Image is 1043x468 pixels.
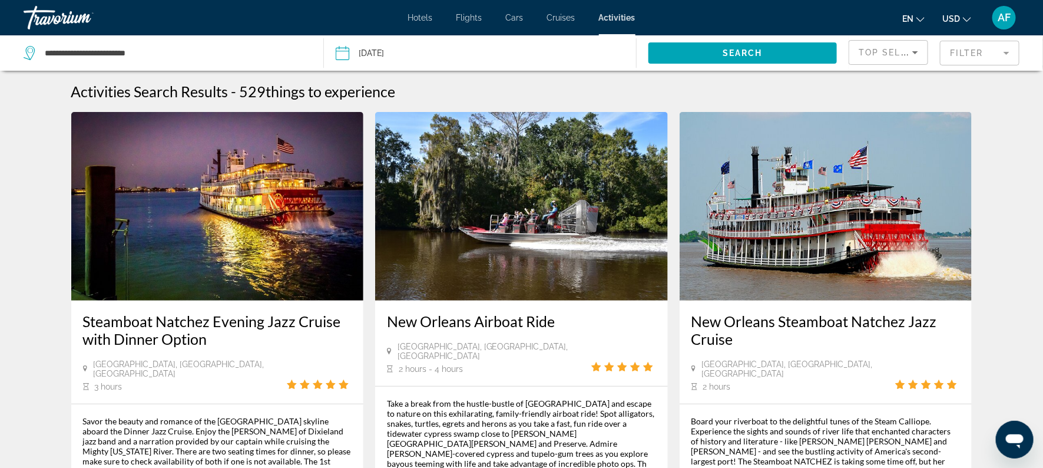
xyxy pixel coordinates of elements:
a: Travorium [24,2,141,33]
a: Flights [456,13,482,22]
a: Hotels [408,13,433,22]
img: 7e.jpg [680,112,972,301]
span: 2 hours [703,382,731,391]
span: - [231,83,237,100]
span: Top Sellers [859,48,926,57]
button: Change currency [942,10,971,27]
a: New Orleans Steamboat Natchez Jazz Cruise [691,312,961,348]
span: AF [998,12,1011,24]
a: Cruises [547,13,575,22]
img: 1c.jpg [71,112,364,301]
span: [GEOGRAPHIC_DATA], [GEOGRAPHIC_DATA], [GEOGRAPHIC_DATA] [701,360,895,378]
span: 2 hours - 4 hours [399,364,463,374]
a: New Orleans Airboat Ride [387,312,656,330]
span: [GEOGRAPHIC_DATA], [GEOGRAPHIC_DATA], [GEOGRAPHIC_DATA] [93,360,287,378]
span: en [902,14,913,24]
span: USD [942,14,960,24]
span: 3 hours [95,382,122,391]
button: User Menu [989,5,1019,30]
a: Activities [599,13,635,22]
span: [GEOGRAPHIC_DATA], [GEOGRAPHIC_DATA], [GEOGRAPHIC_DATA] [398,342,591,361]
button: Date: Sep 25, 2025 [336,35,635,71]
img: 42.jpg [375,112,668,301]
span: things to experience [266,83,396,100]
a: Cars [506,13,524,22]
mat-select: Sort by [859,45,918,60]
span: Search [723,48,763,58]
button: Change language [902,10,925,27]
button: Search [648,42,837,64]
button: Filter [940,40,1019,66]
iframe: Button to launch messaging window [996,421,1034,459]
h2: 529 [240,83,396,100]
h1: Activities Search Results [71,83,229,100]
a: Steamboat Natchez Evening Jazz Cruise with Dinner Option [83,312,352,348]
